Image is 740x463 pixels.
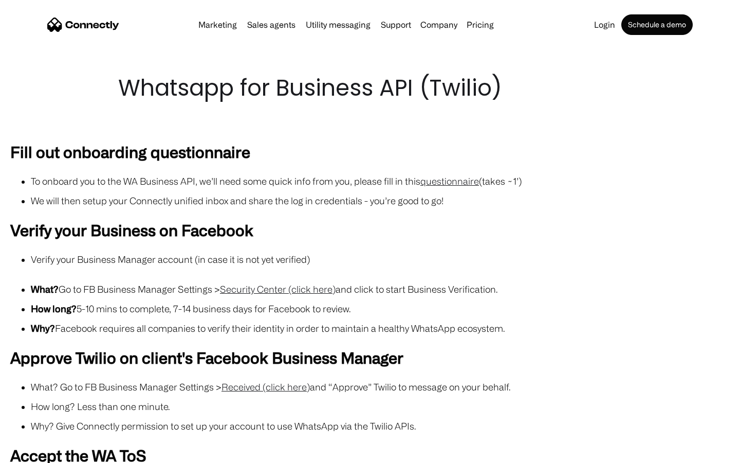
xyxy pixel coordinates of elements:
h1: Whatsapp for Business API (Twilio) [118,72,622,104]
div: Company [417,17,460,32]
a: Support [377,21,415,29]
strong: Approve Twilio on client's Facebook Business Manager [10,349,403,366]
li: What? Go to FB Business Manager Settings > and “Approve” Twilio to message on your behalf. [31,380,730,394]
li: Go to FB Business Manager Settings > and click to start Business Verification. [31,282,730,296]
a: Pricing [462,21,498,29]
a: home [47,17,119,32]
li: 5-10 mins to complete, 7-14 business days for Facebook to review. [31,301,730,316]
strong: Why? [31,323,55,333]
strong: What? [31,284,59,294]
strong: How long? [31,304,77,314]
li: Why? Give Connectly permission to set up your account to use WhatsApp via the Twilio APIs. [31,419,730,433]
strong: Verify your Business on Facebook [10,221,253,239]
a: Received (click here) [221,382,310,392]
strong: Fill out onboarding questionnaire [10,143,250,161]
li: How long? Less than one minute. [31,399,730,414]
ul: Language list [21,445,62,459]
div: Company [420,17,457,32]
li: To onboard you to the WA Business API, we’ll need some quick info from you, please fill in this (... [31,174,730,188]
li: Facebook requires all companies to verify their identity in order to maintain a healthy WhatsApp ... [31,321,730,335]
a: Marketing [194,21,241,29]
a: Utility messaging [302,21,375,29]
li: Verify your Business Manager account (in case it is not yet verified) [31,252,730,266]
a: questionnaire [420,176,479,186]
a: Security Center (click here) [220,284,336,294]
a: Login [590,21,619,29]
aside: Language selected: English [10,445,62,459]
a: Schedule a demo [621,14,693,35]
a: Sales agents [243,21,300,29]
li: We will then setup your Connectly unified inbox and share the log in credentials - you’re good to... [31,193,730,208]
